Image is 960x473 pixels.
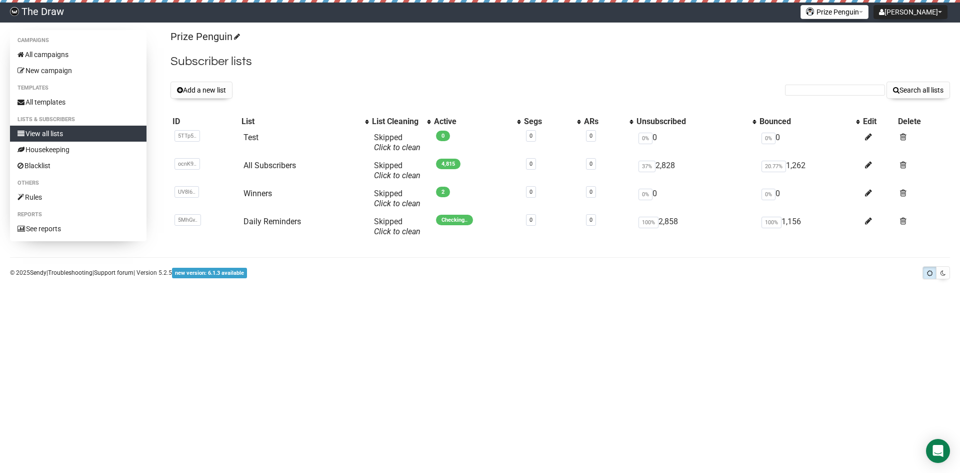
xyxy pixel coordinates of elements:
p: © 2025 | | | Version 5.2.5 [10,267,247,278]
a: Prize Penguin [170,31,238,43]
th: List Cleaning: No sort applied, activate to apply an ascending sort [370,115,432,129]
td: 2,858 [634,213,757,241]
span: 100% [638,217,658,228]
th: Delete: No sort applied, sorting is disabled [896,115,950,129]
a: Blacklist [10,158,146,174]
div: ARs [584,117,625,127]
a: Sendy [30,269,46,276]
li: Others [10,177,146,189]
span: ocnK9.. [174,158,200,170]
span: Skipped [374,161,420,180]
span: 5TTp5.. [174,130,200,142]
th: List: No sort applied, activate to apply an ascending sort [239,115,370,129]
a: Click to clean [374,199,420,208]
a: Click to clean [374,171,420,180]
th: Edit: No sort applied, sorting is disabled [861,115,896,129]
button: Prize Penguin [800,5,868,19]
a: Daily Reminders [243,217,301,226]
td: 0 [757,185,861,213]
div: Segs [524,117,572,127]
a: Housekeeping [10,142,146,158]
div: Delete [898,117,948,127]
span: Skipped [374,189,420,208]
a: View all lists [10,126,146,142]
th: Segs: No sort applied, activate to apply an ascending sort [522,115,582,129]
a: Support forum [94,269,133,276]
span: 20.77% [761,161,786,172]
div: Bounced [759,117,851,127]
a: 0 [589,217,592,223]
span: 100% [761,217,781,228]
span: UV8I6.. [174,186,199,198]
div: List [241,117,360,127]
span: Skipped [374,217,420,236]
span: 0% [638,133,652,144]
span: 5MhGv.. [174,214,201,226]
span: 4,815 [436,159,460,169]
span: 0% [761,133,775,144]
div: Active [434,117,512,127]
span: 0% [638,189,652,200]
a: Rules [10,189,146,205]
span: Checking.. [436,215,473,225]
a: 0 [589,189,592,195]
div: ID [172,117,237,127]
button: Search all lists [886,82,950,99]
span: 0 [436,131,450,141]
a: Click to clean [374,143,420,152]
th: Bounced: No sort applied, activate to apply an ascending sort [757,115,861,129]
a: Winners [243,189,272,198]
td: 2,828 [634,157,757,185]
a: All campaigns [10,47,146,63]
span: 37% [638,161,655,172]
th: ARs: No sort applied, activate to apply an ascending sort [582,115,635,129]
th: Unsubscribed: No sort applied, activate to apply an ascending sort [634,115,757,129]
button: [PERSON_NAME] [873,5,947,19]
div: Edit [863,117,894,127]
a: New campaign [10,63,146,79]
a: 0 [529,217,532,223]
a: 0 [589,133,592,139]
a: Click to clean [374,227,420,236]
span: 0% [761,189,775,200]
th: ID: No sort applied, sorting is disabled [170,115,239,129]
span: Skipped [374,133,420,152]
a: 0 [529,133,532,139]
span: 2 [436,187,450,197]
li: Reports [10,209,146,221]
li: Lists & subscribers [10,114,146,126]
a: All templates [10,94,146,110]
li: Campaigns [10,35,146,47]
td: 0 [634,129,757,157]
div: Unsubscribed [636,117,747,127]
td: 0 [757,129,861,157]
td: 1,156 [757,213,861,241]
a: 0 [529,189,532,195]
img: 8741706495bd7f5de7187490d1791609 [10,7,19,16]
td: 0 [634,185,757,213]
a: new version: 6.1.3 available [172,269,247,276]
td: 1,262 [757,157,861,185]
img: 2.png [806,8,814,16]
div: List Cleaning [372,117,422,127]
a: Troubleshooting [48,269,92,276]
a: Test [243,133,258,142]
span: new version: 6.1.3 available [172,268,247,278]
div: Open Intercom Messenger [926,439,950,463]
a: 0 [529,161,532,167]
a: All Subscribers [243,161,296,170]
li: Templates [10,82,146,94]
th: Active: No sort applied, activate to apply an ascending sort [432,115,522,129]
h2: Subscriber lists [170,53,950,71]
button: Add a new list [170,82,232,99]
a: See reports [10,221,146,237]
a: 0 [589,161,592,167]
